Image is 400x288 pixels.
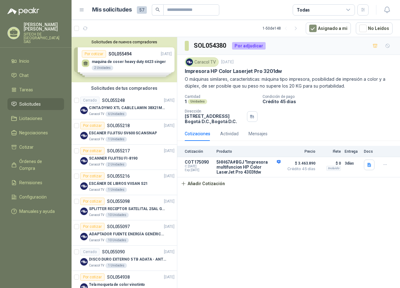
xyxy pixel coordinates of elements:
[19,115,42,122] span: Licitaciones
[326,166,341,171] div: Incluido
[80,223,105,230] div: Por cotizar
[89,137,104,142] p: Caracol TV
[89,162,104,167] p: Caracol TV
[186,59,193,65] img: Company Logo
[345,160,360,167] p: 3 días
[89,112,104,117] p: Caracol TV
[263,99,398,104] p: Crédito 45 días
[7,191,64,203] a: Configuración
[102,250,125,254] p: SOL055090
[137,6,147,14] span: 57
[72,220,177,246] a: Por cotizarSOL055097[DATE] Company LogoADAPTADOR FUENTE ENERGÍA GENÉRICO 24V 1ACaracol TV10 Unidades
[80,132,88,139] img: Company Logo
[156,7,160,12] span: search
[188,99,207,104] div: Unidades
[19,158,58,172] span: Órdenes de Compra
[19,194,47,200] span: Configuración
[7,127,64,139] a: Negociaciones
[7,141,64,153] a: Cotizar
[7,113,64,124] a: Licitaciones
[89,257,166,262] p: DISCO DURO EXTERNO 5 TB ADATA - ANTIGOLPES
[72,94,177,119] a: CerradoSOL055248[DATE] Company LogoCINTA DYMO XTL CABLE LAMIN 38X21MMBLANCOCaracol TV6 Unidades
[185,68,282,74] p: Impresora HP Color Laserjet Pro 3201dw
[80,198,105,205] div: Por cotizar
[19,208,55,215] span: Manuales y ayuda
[284,160,315,167] span: $ 3.463.890
[89,206,166,212] p: SPLITTER RECEPTOR SATELITAL 2SAL GT-SP21
[105,112,127,117] div: 6 Unidades
[89,282,145,288] p: Tela moqueta de color vinotinto
[185,94,258,99] p: Cantidad
[72,37,177,82] div: Solicitudes de nuevos compradoresPor cotizarSOL055494[DATE] maquina de coser heavy duty 4423 sing...
[356,22,393,34] button: No Leídos
[80,233,88,240] img: Company Logo
[185,109,244,113] p: Dirección
[185,165,213,168] span: C: [DATE]
[107,199,130,204] p: SOL055098
[221,59,234,65] p: [DATE]
[105,213,129,218] div: 10 Unidades
[107,174,130,178] p: SOL055216
[80,208,88,215] img: Company Logo
[89,238,104,243] p: Caracol TV
[194,41,227,50] h3: SOL054380
[72,82,177,94] div: Solicitudes de tus compradores
[164,249,174,255] p: [DATE]
[107,123,130,128] p: SOL055218
[72,170,177,195] a: Por cotizarSOL055216[DATE] Company LogoESCÁNER DE LIBROS VIISAN S21Caracol TV1 Unidades
[72,145,177,170] a: Por cotizarSOL055217[DATE] Company LogoSCANNER FUJITSU FI-8190Caracol TV2 Unidades
[19,179,42,186] span: Remisiones
[185,113,244,124] p: [STREET_ADDRESS] Bogotá D.C. , Bogotá D.C.
[19,101,41,108] span: Solicitudes
[216,149,281,154] p: Producto
[263,94,398,99] p: Condición de pago
[72,195,177,220] a: Por cotizarSOL055098[DATE] Company LogoSPLITTER RECEPTOR SATELITAL 2SAL GT-SP21Caracol TV10 Unidades
[319,149,341,154] p: Flete
[216,160,281,175] p: 5HH67A#BGJ "Impresora multifuncion HP Color LaserJet Pro 4303fdw
[7,205,64,217] a: Manuales y ayuda
[80,248,100,256] div: Cerrado
[164,173,174,179] p: [DATE]
[19,86,33,93] span: Tareas
[164,148,174,154] p: [DATE]
[105,263,127,268] div: 1 Unidades
[306,22,351,34] button: Asignado a mi
[164,123,174,129] p: [DATE]
[7,177,64,189] a: Remisiones
[185,76,393,89] p: O máquinas similares, características: máquina tipo impresora, posibilidad de impresión a color y...
[107,224,130,229] p: SOL055097
[185,130,210,137] div: Cotizaciones
[107,275,130,279] p: SOL054938
[105,187,127,192] div: 1 Unidades
[164,224,174,230] p: [DATE]
[80,273,105,281] div: Por cotizar
[177,177,228,190] button: Añadir Cotización
[105,162,127,167] div: 2 Unidades
[80,182,88,190] img: Company Logo
[7,70,64,81] a: Chat
[89,130,157,136] p: ESCANER FUJITSU SV600 SCANSNAP
[164,199,174,204] p: [DATE]
[7,84,64,96] a: Tareas
[185,160,213,165] p: COT175090
[80,97,100,104] div: Cerrado
[19,58,29,65] span: Inicio
[89,187,104,192] p: Caracol TV
[364,149,376,154] p: Docs
[102,98,125,103] p: SOL055248
[7,156,64,174] a: Órdenes de Compra
[185,149,213,154] p: Cotización
[185,99,187,104] p: 1
[89,263,104,268] p: Caracol TV
[89,156,137,161] p: SCANNER FUJITSU FI-8190
[92,5,132,14] h1: Mis solicitudes
[263,23,301,33] div: 1 - 50 de 148
[164,98,174,103] p: [DATE]
[220,130,239,137] div: Actividad
[24,22,64,31] p: [PERSON_NAME] [PERSON_NAME]
[249,130,267,137] div: Mensajes
[7,98,64,110] a: Solicitudes
[80,147,105,155] div: Por cotizar
[185,57,219,67] div: Caracol TV
[19,72,29,79] span: Chat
